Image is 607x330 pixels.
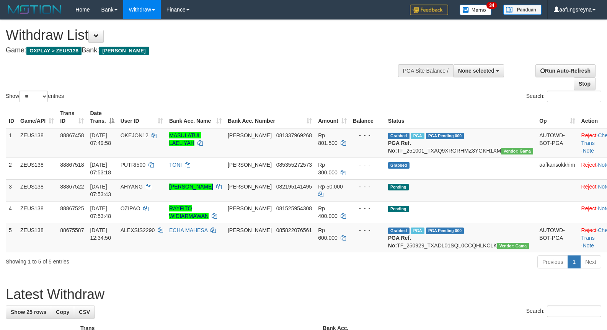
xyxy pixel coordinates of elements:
span: Grabbed [388,228,410,234]
td: ZEUS138 [17,158,57,179]
a: Reject [581,132,597,138]
a: TONI [169,162,182,168]
th: Bank Acc. Number: activate to sort column ascending [225,106,315,128]
span: Rp 801.500 [318,132,338,146]
span: Copy 085355272573 to clipboard [276,162,312,168]
img: Button%20Memo.svg [460,5,492,15]
span: Copy 081337969268 to clipboard [276,132,312,138]
a: Run Auto-Refresh [535,64,596,77]
td: 5 [6,223,17,252]
span: Vendor URL: https://trx31.1velocity.biz [497,243,529,249]
label: Show entries [6,91,64,102]
span: 88675587 [60,227,84,233]
a: Stop [574,77,596,90]
div: - - - [353,183,382,190]
a: Reject [581,184,597,190]
a: Previous [537,255,568,268]
a: Reject [581,162,597,168]
span: Marked by aafkaynarin [411,133,424,139]
a: Reject [581,227,597,233]
div: PGA Site Balance / [398,64,453,77]
span: PUTRI500 [121,162,145,168]
a: Show 25 rows [6,306,51,319]
th: Amount: activate to sort column ascending [315,106,350,128]
td: 2 [6,158,17,179]
select: Showentries [19,91,48,102]
a: Reject [581,205,597,211]
a: Copy [51,306,74,319]
span: Copy 085822076561 to clipboard [276,227,312,233]
span: OKEJON12 [121,132,148,138]
span: PGA Pending [426,228,464,234]
label: Search: [526,91,601,102]
span: Rp 600.000 [318,227,338,241]
th: User ID: activate to sort column ascending [117,106,166,128]
span: Marked by aafpengsreynich [411,228,424,234]
span: Rp 300.000 [318,162,338,176]
span: Show 25 rows [11,309,46,315]
label: Search: [526,306,601,317]
span: [DATE] 07:49:58 [90,132,111,146]
a: MASULATUL LAELIYAH [169,132,201,146]
span: 88867458 [60,132,84,138]
td: TF_250929_TXADL01SQL0CCQHLKCLK [385,223,536,252]
span: Pending [388,206,409,212]
img: MOTION_logo.png [6,4,64,15]
b: PGA Ref. No: [388,235,411,249]
span: [DATE] 12:34:50 [90,227,111,241]
span: Rp 400.000 [318,205,338,219]
th: ID [6,106,17,128]
th: Status [385,106,536,128]
span: [DATE] 07:53:18 [90,162,111,176]
span: AHYANG [121,184,143,190]
th: Balance [350,106,385,128]
h4: Game: Bank: [6,47,397,54]
td: ZEUS138 [17,223,57,252]
span: [DATE] 07:53:48 [90,205,111,219]
td: TF_251001_TXAQ9XRGRHMZ3YGKH1XM [385,128,536,158]
span: Grabbed [388,162,410,169]
a: Note [583,242,594,249]
a: 1 [568,255,581,268]
td: ZEUS138 [17,128,57,158]
td: ZEUS138 [17,201,57,223]
span: [PERSON_NAME] [228,162,272,168]
th: Trans ID: activate to sort column ascending [57,106,87,128]
span: [PERSON_NAME] [228,132,272,138]
a: ECHA MAHESA [169,227,207,233]
span: PGA Pending [426,133,464,139]
th: Date Trans.: activate to sort column descending [87,106,117,128]
td: 4 [6,201,17,223]
a: RAYFITO WIDIARMAWAN [169,205,209,219]
div: Showing 1 to 5 of 5 entries [6,255,247,265]
span: 34 [486,2,497,9]
input: Search: [547,306,601,317]
td: AUTOWD-BOT-PGA [536,223,578,252]
div: - - - [353,161,382,169]
span: 88867518 [60,162,84,168]
div: - - - [353,226,382,234]
span: [PERSON_NAME] [228,205,272,211]
th: Bank Acc. Name: activate to sort column ascending [166,106,225,128]
b: PGA Ref. No: [388,140,411,154]
span: [PERSON_NAME] [228,184,272,190]
th: Game/API: activate to sort column ascending [17,106,57,128]
a: Next [580,255,601,268]
span: Pending [388,184,409,190]
span: Copy 081525954308 to clipboard [276,205,312,211]
span: [PERSON_NAME] [228,227,272,233]
span: ALEXSIS2290 [121,227,155,233]
span: Copy 082195141495 to clipboard [276,184,312,190]
span: Grabbed [388,133,410,139]
a: Note [583,148,594,154]
td: AUTOWD-BOT-PGA [536,128,578,158]
span: Copy [56,309,69,315]
span: OXPLAY > ZEUS138 [26,47,82,55]
h1: Withdraw List [6,28,397,43]
span: 88867522 [60,184,84,190]
span: [DATE] 07:53:43 [90,184,111,197]
td: aafkansokkhim [536,158,578,179]
span: OZIPAO [121,205,140,211]
button: None selected [453,64,504,77]
span: Vendor URL: https://trx31.1velocity.biz [501,148,533,154]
